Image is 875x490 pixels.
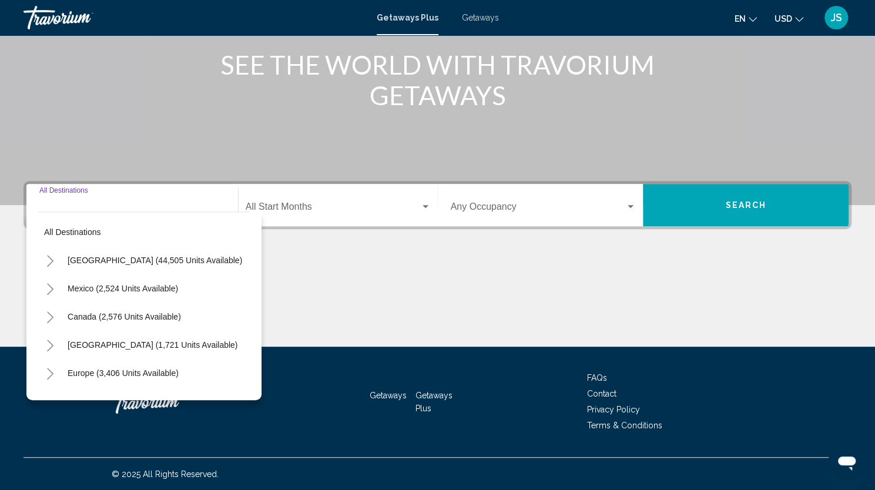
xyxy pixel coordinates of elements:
span: [GEOGRAPHIC_DATA] (44,505 units available) [68,256,242,265]
h1: SEE THE WORLD WITH TRAVORIUM GETAWAYS [217,49,658,110]
a: Getaways [370,391,407,400]
span: Canada (2,576 units available) [68,312,181,321]
a: Getaways Plus [415,391,452,413]
button: Mexico (2,524 units available) [62,275,184,302]
button: Toggle Europe (3,406 units available) [38,361,62,385]
button: Change language [735,10,757,27]
button: [GEOGRAPHIC_DATA] (44,505 units available) [62,247,248,274]
span: Mexico (2,524 units available) [68,284,178,293]
button: Europe (3,406 units available) [62,360,185,387]
button: Toggle Mexico (2,524 units available) [38,277,62,300]
span: [GEOGRAPHIC_DATA] (1,721 units available) [68,340,237,350]
button: [GEOGRAPHIC_DATA] (1,721 units available) [62,331,243,358]
button: [GEOGRAPHIC_DATA] (220 units available) [62,388,237,415]
button: Search [643,184,849,226]
span: All destinations [44,227,101,237]
button: Change currency [775,10,803,27]
button: Toggle Australia (220 units available) [38,390,62,413]
a: Getaways [462,13,499,22]
iframe: Button to launch messaging window [828,443,866,481]
span: Search [725,201,766,210]
button: Toggle United States (44,505 units available) [38,249,62,272]
button: Toggle Canada (2,576 units available) [38,305,62,328]
span: Europe (3,406 units available) [68,368,179,378]
a: Travorium [112,384,229,419]
a: Travorium [24,6,365,29]
button: User Menu [821,5,851,30]
a: Terms & Conditions [587,421,662,430]
button: All destinations [38,219,250,246]
span: © 2025 All Rights Reserved. [112,469,219,479]
a: FAQs [587,373,607,382]
span: USD [775,14,792,24]
a: Privacy Policy [587,405,640,414]
a: Contact [587,389,616,398]
button: Toggle Caribbean & Atlantic Islands (1,721 units available) [38,333,62,357]
span: JS [831,12,842,24]
span: en [735,14,746,24]
button: Canada (2,576 units available) [62,303,187,330]
a: Getaways Plus [377,13,438,22]
div: Search widget [26,184,849,226]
